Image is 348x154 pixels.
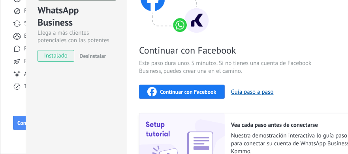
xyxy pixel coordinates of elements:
span: Conectar WhatsApp Business [17,120,85,126]
span: Continuar con Facebook [160,89,216,95]
button: Conectar WhatsApp Business [13,116,90,130]
button: Guía paso a paso [231,88,274,96]
button: Desinstalar [76,50,106,62]
font: Formularios interactivos, tarjetas de productos y más [24,45,157,52]
font: Sigue usando WhatsApp Business en tu teléfono [24,20,146,27]
span: Desinstalar [79,52,106,59]
span: Instalado [38,50,74,62]
font: Transforma tu número en un nombre comercial [24,83,143,90]
font: Agente de IA que puede responder como una persona [24,70,159,78]
font: Riesgo de bloqueo de su número: Bajo [24,7,121,15]
div: Llega a más clientes potenciales con las potentes herramientas de WhatsApp [38,29,115,44]
span: Este paso dura unos 5 minutos. Si no tienes una cuenta de Facebook Business, puedes crear una en ... [139,59,327,75]
font: Radiodifusión para una divulgación masiva personalizada [24,58,169,65]
div: WhatsApp Business [38,4,115,29]
button: Continuar con Facebook [139,85,225,99]
span: Continuar con Facebook [139,44,327,56]
font: Bots sin código con funciones avanzadas [24,32,127,40]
